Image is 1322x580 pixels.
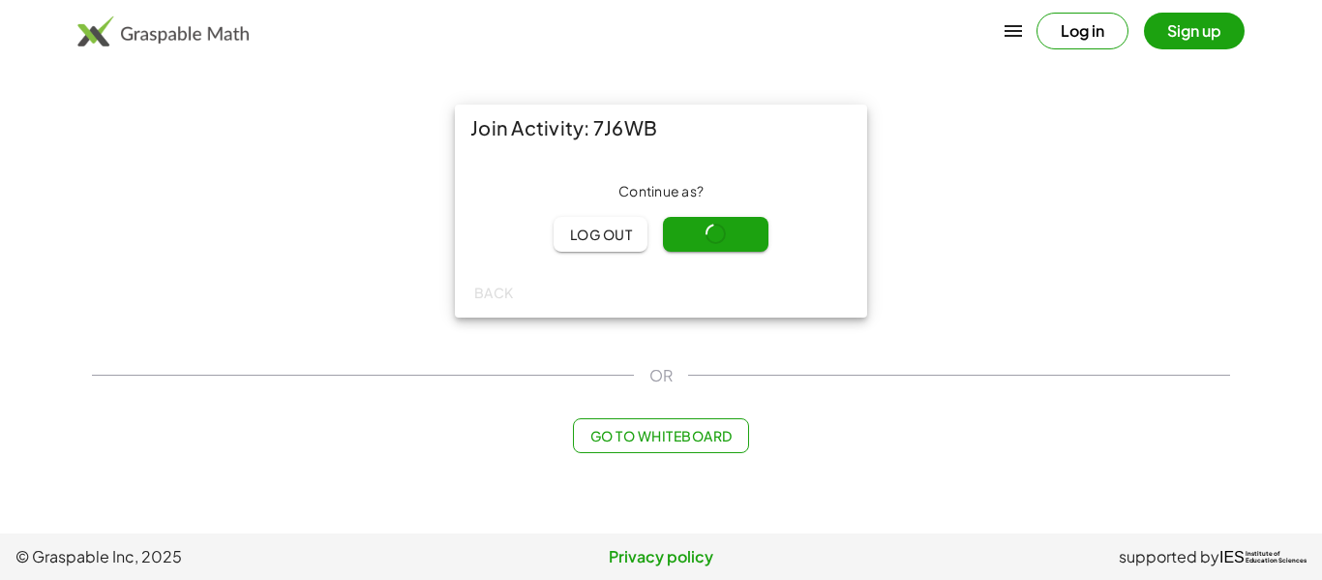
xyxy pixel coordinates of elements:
span: © Graspable Inc, 2025 [15,545,446,568]
span: Go to Whiteboard [589,427,732,444]
button: Log out [554,217,647,252]
a: IESInstitute ofEducation Sciences [1219,545,1307,568]
button: Sign up [1144,13,1245,49]
button: Go to Whiteboard [573,418,748,453]
div: Continue as ? [470,182,852,201]
span: OR [649,364,673,387]
a: Privacy policy [446,545,877,568]
button: Log in [1037,13,1128,49]
div: Join Activity: 7J6WB [455,105,867,151]
span: Institute of Education Sciences [1246,551,1307,565]
span: IES [1219,548,1245,566]
span: Log out [569,226,632,243]
span: supported by [1119,545,1219,568]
